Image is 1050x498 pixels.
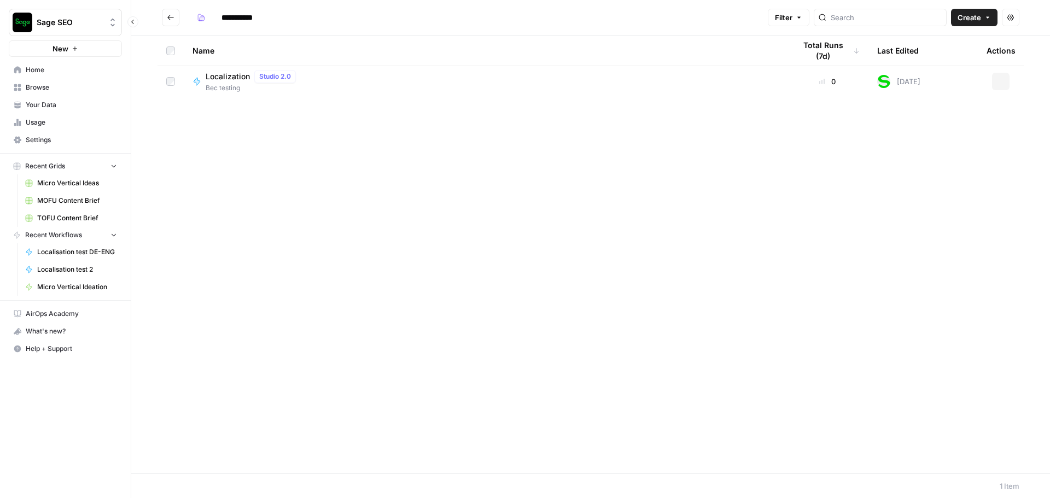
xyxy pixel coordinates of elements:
span: Create [958,12,981,23]
span: Localization [206,71,250,82]
button: Filter [768,9,809,26]
div: [DATE] [877,75,920,88]
span: Sage SEO [37,17,103,28]
a: LocalizationStudio 2.0Bec testing [192,70,778,93]
a: MOFU Content Brief [20,192,122,209]
input: Search [831,12,942,23]
span: TOFU Content Brief [37,213,117,223]
div: Last Edited [877,36,919,66]
span: Help + Support [26,344,117,354]
div: 1 Item [1000,481,1019,491]
a: Micro Vertical Ideation [20,278,122,296]
div: 0 [795,76,860,87]
a: Usage [9,114,122,131]
button: Help + Support [9,340,122,358]
span: Usage [26,118,117,127]
span: Micro Vertical Ideas [37,178,117,188]
div: Name [192,36,778,66]
div: Total Runs (7d) [795,36,860,66]
a: Micro Vertical Ideas [20,174,122,192]
a: Browse [9,79,122,96]
span: Bec testing [206,83,300,93]
button: New [9,40,122,57]
button: Recent Workflows [9,227,122,243]
img: Sage SEO Logo [13,13,32,32]
span: Localisation test 2 [37,265,117,274]
button: Create [951,9,997,26]
span: Recent Grids [25,161,65,171]
span: AirOps Academy [26,309,117,319]
div: What's new? [9,323,121,339]
div: Actions [987,36,1016,66]
button: What's new? [9,323,122,340]
a: Settings [9,131,122,149]
span: Settings [26,135,117,145]
span: Home [26,65,117,75]
a: TOFU Content Brief [20,209,122,227]
span: Your Data [26,100,117,110]
span: MOFU Content Brief [37,196,117,206]
a: Localisation test DE-ENG [20,243,122,261]
img: 2tjdtbkr969jgkftgy30i99suxv9 [877,75,890,88]
a: AirOps Academy [9,305,122,323]
span: Studio 2.0 [259,72,291,81]
span: Recent Workflows [25,230,82,240]
a: Home [9,61,122,79]
a: Localisation test 2 [20,261,122,278]
span: Browse [26,83,117,92]
span: New [52,43,68,54]
span: Localisation test DE-ENG [37,247,117,257]
span: Filter [775,12,792,23]
a: Your Data [9,96,122,114]
button: Recent Grids [9,158,122,174]
button: Go back [162,9,179,26]
span: Micro Vertical Ideation [37,282,117,292]
button: Workspace: Sage SEO [9,9,122,36]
